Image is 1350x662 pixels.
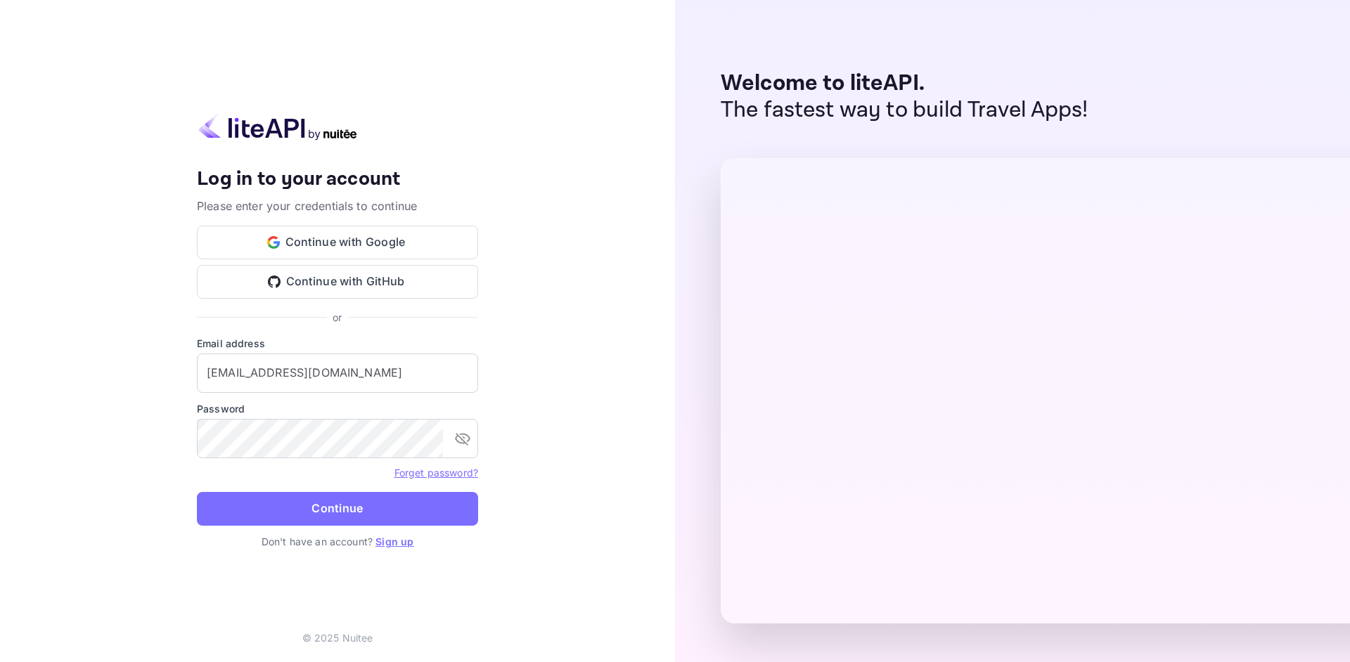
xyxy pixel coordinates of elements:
p: or [333,310,342,325]
label: Password [197,401,478,416]
input: Enter your email address [197,353,478,393]
a: Forget password? [394,465,478,479]
a: Forget password? [394,467,478,479]
h4: Log in to your account [197,167,478,192]
p: Welcome to liteAPI. [721,70,1088,97]
a: Sign up [375,536,413,547]
button: Continue [197,492,478,526]
p: Don't have an account? [197,534,478,549]
p: The fastest way to build Travel Apps! [721,97,1088,124]
button: Continue with Google [197,226,478,259]
img: liteapi [197,113,359,141]
button: toggle password visibility [449,424,477,453]
p: © 2025 Nuitee [302,630,373,645]
button: Continue with GitHub [197,265,478,299]
p: Please enter your credentials to continue [197,197,478,214]
label: Email address [197,336,478,351]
